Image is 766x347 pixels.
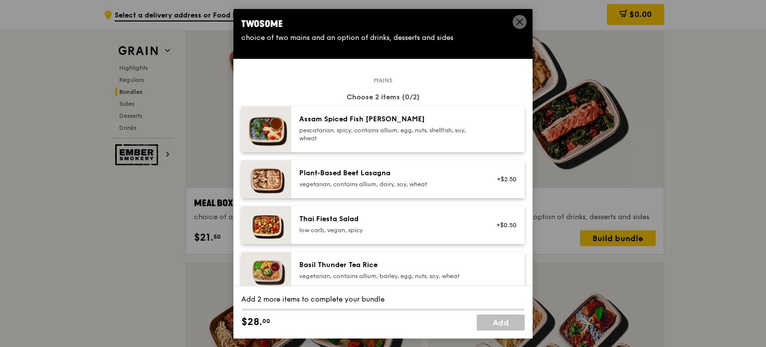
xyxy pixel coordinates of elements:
span: Mains [370,76,396,84]
div: Basil Thunder Tea Rice [299,260,478,270]
a: Add [477,315,525,331]
div: Twosome [241,16,525,30]
div: Add 2 more items to complete your bundle [241,295,525,305]
span: 00 [262,317,270,325]
img: daily_normal_Assam_Spiced_Fish_Curry__Horizontal_.jpg [241,106,291,152]
div: +$2.50 [490,175,517,183]
img: daily_normal_HORZ-Basil-Thunder-Tea-Rice.jpg [241,252,291,290]
div: Choose 2 items (0/2) [241,92,525,102]
div: vegetarian, contains allium, dairy, soy, wheat [299,180,478,188]
div: low carb, vegan, spicy [299,226,478,234]
span: $28. [241,315,262,330]
div: Plant‑Based Beef Lasagna [299,168,478,178]
div: choice of two mains and an option of drinks, desserts and sides [241,32,525,42]
img: daily_normal_Thai_Fiesta_Salad__Horizontal_.jpg [241,206,291,244]
img: daily_normal_Citrusy-Cauliflower-Plant-Based-Lasagna-HORZ.jpg [241,160,291,198]
div: vegetarian, contains allium, barley, egg, nuts, soy, wheat [299,272,478,280]
div: Assam Spiced Fish [PERSON_NAME] [299,114,478,124]
div: pescatarian, spicy, contains allium, egg, nuts, shellfish, soy, wheat [299,126,478,142]
div: Thai Fiesta Salad [299,214,478,224]
div: +$0.50 [490,221,517,229]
